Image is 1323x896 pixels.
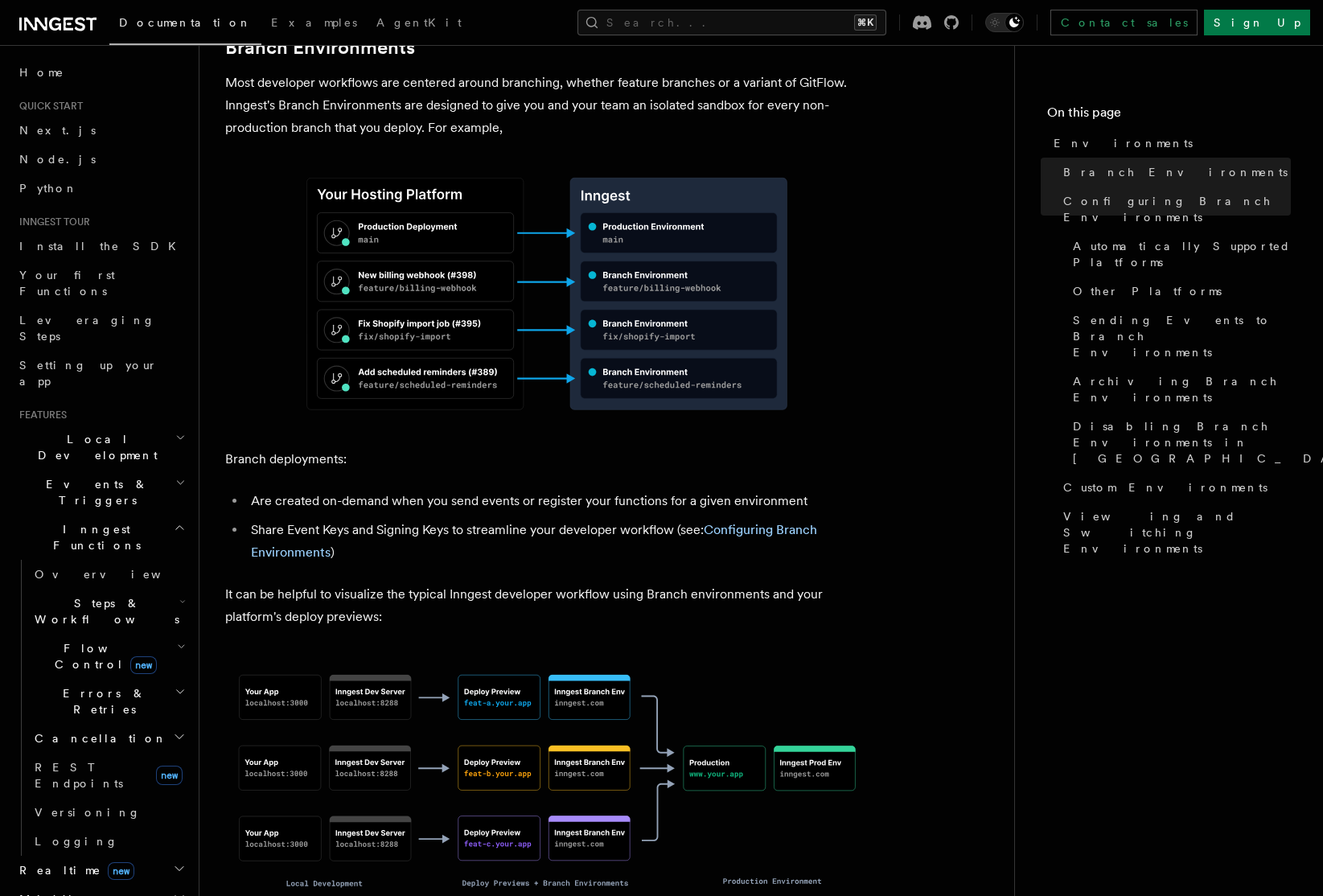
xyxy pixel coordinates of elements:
a: Branch Environments [1057,158,1291,187]
span: Node.js [19,153,96,166]
span: Leveraging Steps [19,314,155,343]
button: Steps & Workflows [28,589,189,634]
a: Python [13,174,189,203]
span: Quick start [13,100,83,113]
a: Your first Functions [13,261,189,306]
button: Inngest Functions [13,515,189,560]
a: Viewing and Switching Environments [1057,502,1291,563]
span: Features [13,409,67,421]
a: Install the SDK [13,232,189,261]
a: Automatically Supported Platforms [1066,232,1291,277]
a: Contact sales [1050,10,1198,35]
button: Errors & Retries [28,679,189,724]
a: Logging [28,827,189,856]
span: Next.js [19,124,96,137]
a: Examples [261,5,367,43]
a: Custom Environments [1057,473,1291,502]
span: Your first Functions [19,269,115,298]
p: It can be helpful to visualize the typical Inngest developer workflow using Branch environments a... [225,583,869,628]
span: Inngest tour [13,216,90,228]
span: Install the SDK [19,240,186,253]
span: Overview [35,568,200,581]
img: Branch Environments mapping to your hosting platform's deployment previews [225,165,869,422]
a: Configuring Branch Environments [1057,187,1291,232]
a: Home [13,58,189,87]
span: Inngest Functions [13,521,174,553]
span: Viewing and Switching Environments [1063,508,1291,557]
button: Flow Controlnew [28,634,189,679]
span: Home [19,64,64,80]
span: Custom Environments [1063,479,1268,495]
span: Setting up your app [19,359,158,388]
span: Errors & Retries [28,685,175,717]
button: Events & Triggers [13,470,189,515]
li: Share Event Keys and Signing Keys to streamline your developer workflow (see: ) [246,519,869,564]
li: Are created on-demand when you send events or register your functions for a given environment [246,490,869,512]
span: new [156,766,183,785]
span: Examples [271,16,357,29]
a: Branch Environments [225,36,415,59]
span: Archiving Branch Environments [1073,373,1291,405]
span: Cancellation [28,730,167,746]
a: Disabling Branch Environments in [GEOGRAPHIC_DATA] [1066,412,1291,473]
span: AgentKit [376,16,462,29]
a: AgentKit [367,5,471,43]
span: Other Platforms [1073,283,1222,299]
button: Local Development [13,425,189,470]
button: Realtimenew [13,856,189,885]
a: Next.js [13,116,189,145]
span: new [108,862,134,880]
a: REST Endpointsnew [28,753,189,798]
span: REST Endpoints [35,761,123,790]
button: Cancellation [28,724,189,753]
a: Setting up your app [13,351,189,396]
span: Versioning [35,806,141,819]
a: Sending Events to Branch Environments [1066,306,1291,367]
span: Flow Control [28,640,177,672]
span: Branch Environments [1063,164,1288,180]
p: Branch deployments: [225,448,869,471]
span: Local Development [13,431,175,463]
a: Environments [1047,129,1291,158]
span: Documentation [119,16,252,29]
a: Sign Up [1204,10,1310,35]
span: Configuring Branch Environments [1063,193,1291,225]
button: Toggle dark mode [985,13,1024,32]
kbd: ⌘K [854,14,877,31]
a: Other Platforms [1066,277,1291,306]
a: Leveraging Steps [13,306,189,351]
span: Logging [35,835,118,848]
a: Documentation [109,5,261,45]
button: Search...⌘K [577,10,886,35]
span: Steps & Workflows [28,595,179,627]
span: Environments [1054,135,1193,151]
a: Overview [28,560,189,589]
span: Automatically Supported Platforms [1073,238,1291,270]
a: Versioning [28,798,189,827]
span: new [130,656,157,674]
div: Inngest Functions [13,560,189,856]
span: Python [19,182,78,195]
a: Archiving Branch Environments [1066,367,1291,412]
h4: On this page [1047,103,1291,129]
span: Events & Triggers [13,476,175,508]
a: Node.js [13,145,189,174]
p: Most developer workflows are centered around branching, whether feature branches or a variant of ... [225,72,869,139]
span: Realtime [13,862,134,878]
span: Sending Events to Branch Environments [1073,312,1291,360]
